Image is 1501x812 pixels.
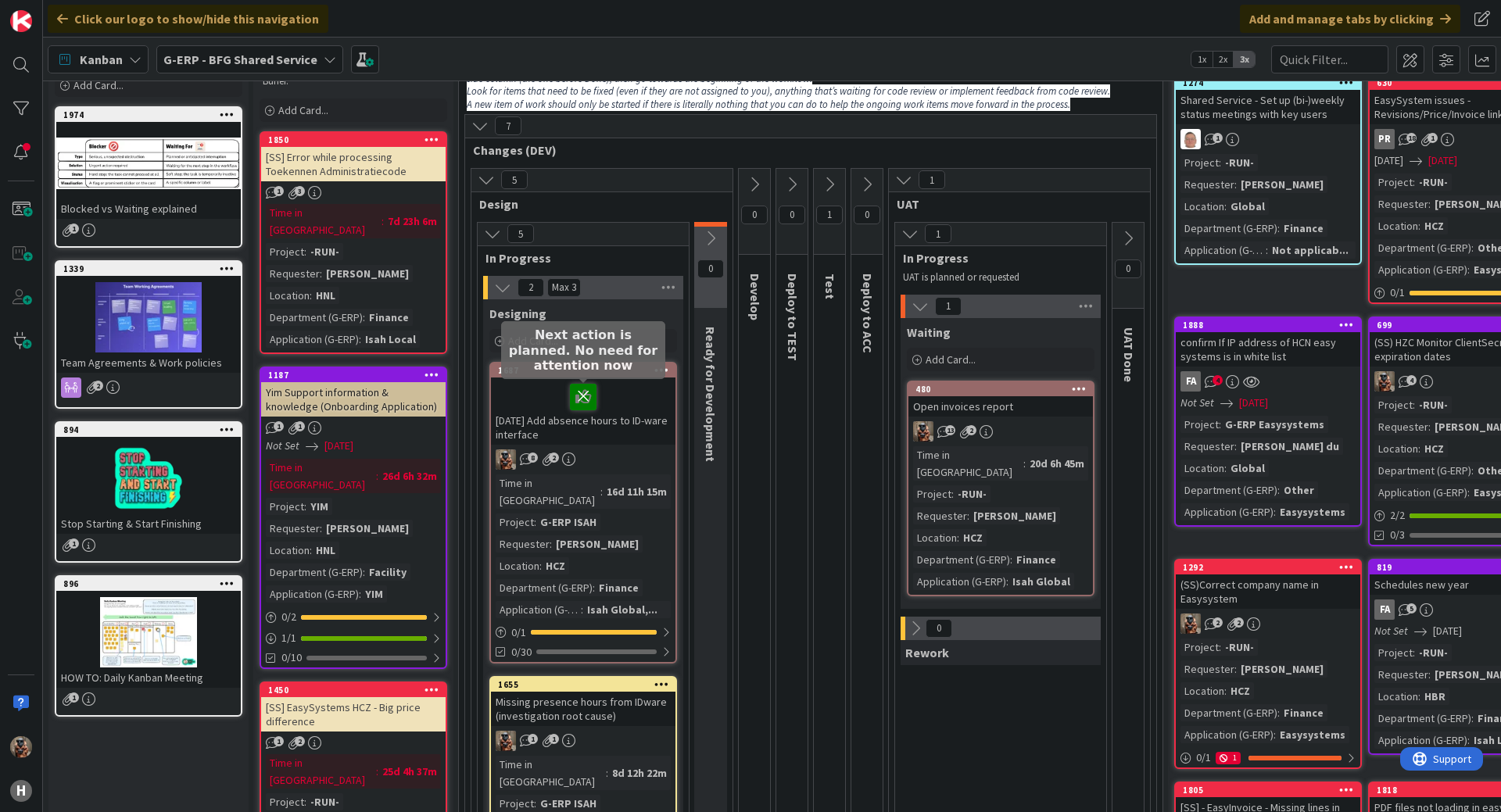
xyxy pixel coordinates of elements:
[1274,503,1276,520] span: :
[926,352,976,367] span: Add Card...
[1390,527,1405,543] span: 0/3
[1239,395,1268,411] span: [DATE]
[552,535,643,553] div: [PERSON_NAME]
[539,557,542,574] span: :
[1471,710,1474,727] span: :
[266,243,304,260] div: Project
[361,585,387,603] div: YIM
[55,575,242,717] a: 896HOW TO: Daily Kanban Meeting
[1180,438,1234,455] div: Requester
[69,538,79,549] span: 1
[908,382,1093,396] div: 480
[1174,74,1362,265] a: 1274Shared Service - Set up (bi-)weekly status meetings with key userslDProject:-RUN-Requester:[P...
[498,365,675,376] div: 1687
[266,331,359,348] div: Application (G-ERP)
[1176,332,1360,367] div: confirm If IP address of HCN easy systems is in white list
[491,449,675,470] div: VK
[281,609,296,625] span: 0 / 2
[511,624,526,641] span: 0 / 1
[1420,688,1449,705] div: HBR
[1234,438,1237,455] span: :
[967,507,969,524] span: :
[498,679,675,690] div: 1655
[491,363,675,445] div: 1687[DATE] Add absence hours to ID-ware interface
[908,382,1093,417] div: 480Open invoices report
[261,697,446,732] div: [SS] EasySystems HCZ - Big price difference
[1428,418,1431,435] span: :
[266,542,310,559] div: Location
[1374,644,1413,661] div: Project
[1374,484,1467,501] div: Application (G-ERP)
[1176,129,1360,149] div: lD
[1176,560,1360,609] div: 1292(SS)Correct company name in Easysystem
[361,331,420,348] div: Isah Local
[1180,154,1219,171] div: Project
[1406,603,1417,613] span: 5
[1010,551,1012,568] span: :
[1277,220,1280,237] span: :
[1180,481,1277,499] div: Department (G-ERP)
[261,368,446,417] div: 1187Yim Support information & knowledge (Onboarding Application)
[954,485,991,503] div: -RUN-
[1176,76,1360,124] div: 1274Shared Service - Set up (bi-)weekly status meetings with key users
[1026,455,1088,472] div: 20d 6h 45m
[56,667,241,688] div: HOW TO: Daily Kanban Meeting
[491,692,675,726] div: Missing presence hours from IDware (investigation root cause)
[1418,217,1420,234] span: :
[496,449,516,470] img: VK
[261,368,446,382] div: 1187
[1227,682,1254,699] div: HCZ
[56,513,241,534] div: Stop Starting & Start Finishing
[1227,198,1269,215] div: Global
[1433,623,1462,639] span: [DATE]
[266,438,299,453] i: Not Set
[1008,573,1074,590] div: Isah Global
[1374,599,1395,620] div: FA
[261,382,446,417] div: Yim Support information & knowledge (Onboarding Application)
[1418,440,1420,457] span: :
[1237,660,1327,678] div: [PERSON_NAME]
[359,585,361,603] span: :
[56,199,241,219] div: Blocked vs Waiting explained
[945,425,955,435] span: 13
[55,421,242,563] a: 894Stop Starting & Start Finishing
[491,363,675,377] div: 1687
[536,513,600,531] div: G-ERP ISAH
[913,507,967,524] div: Requester
[1234,176,1237,193] span: :
[1180,416,1219,433] div: Project
[1180,460,1224,477] div: Location
[266,287,310,304] div: Location
[1418,688,1420,705] span: :
[260,367,447,669] a: 1187Yim Support information & knowledge (Onboarding Application)Not Set[DATE]Time in [GEOGRAPHIC_...
[1224,198,1227,215] span: :
[1374,129,1395,149] div: PR
[33,2,71,21] span: Support
[549,453,559,463] span: 2
[10,10,32,32] img: Visit kanbanzone.com
[268,370,446,381] div: 1187
[55,260,242,409] a: 1339Team Agreements & Work policies
[1471,239,1474,256] span: :
[322,520,413,537] div: [PERSON_NAME]
[1219,416,1221,433] span: :
[322,265,413,282] div: [PERSON_NAME]
[1390,507,1405,524] span: 2 / 2
[1213,617,1223,628] span: 2
[1023,455,1026,472] span: :
[1266,241,1268,259] span: :
[281,630,296,646] span: 1 / 1
[324,438,353,454] span: [DATE]
[1180,198,1224,215] div: Location
[1428,152,1457,169] span: [DATE]
[1413,644,1415,661] span: :
[1471,462,1474,479] span: :
[56,262,241,373] div: 1339Team Agreements & Work policies
[1180,704,1277,721] div: Department (G-ERP)
[966,425,976,435] span: 2
[1413,396,1415,413] span: :
[1174,559,1362,769] a: 1292(SS)Correct company name in EasysystemVKProject:-RUN-Requester:[PERSON_NAME]Location:HCZDepar...
[593,579,595,596] span: :
[1374,418,1428,435] div: Requester
[528,453,538,463] span: 8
